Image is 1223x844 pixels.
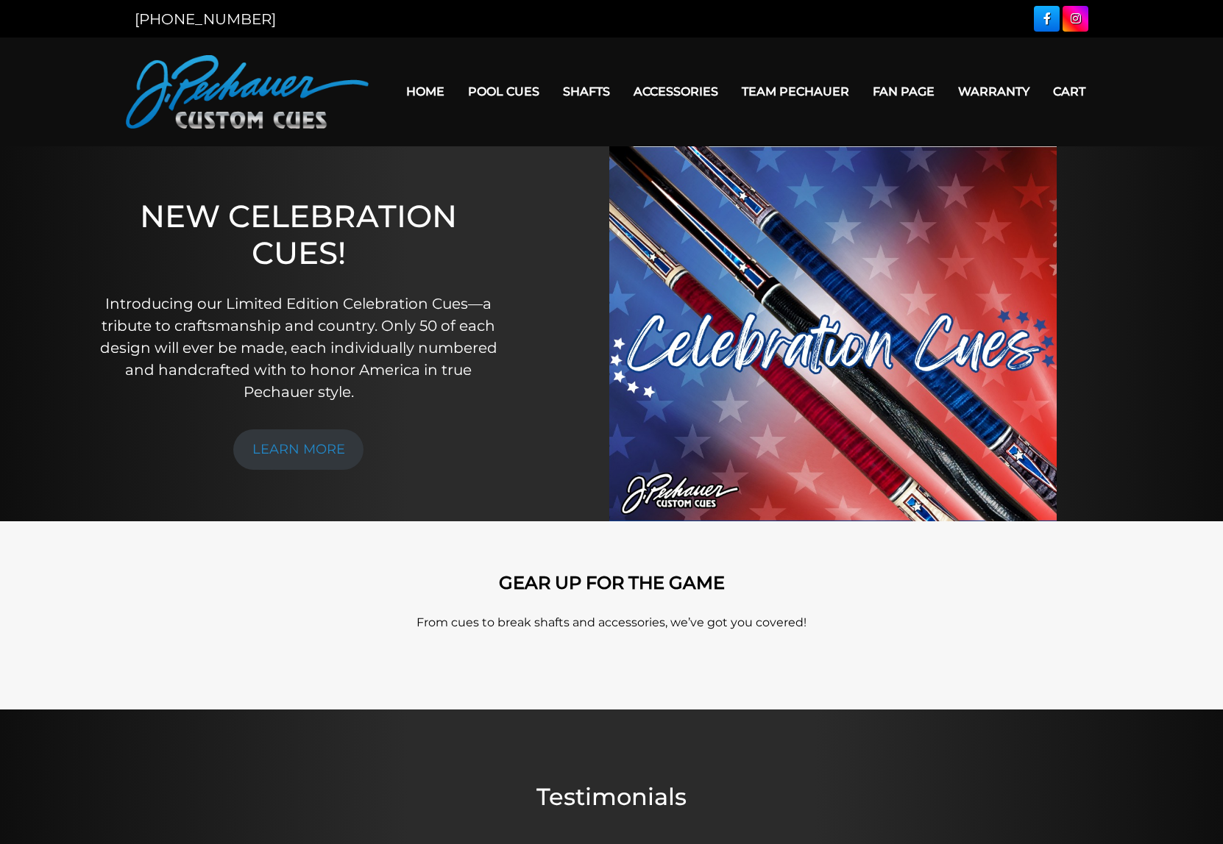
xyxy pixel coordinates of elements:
a: Fan Page [861,73,946,110]
a: Team Pechauer [730,73,861,110]
a: [PHONE_NUMBER] [135,10,276,28]
a: Pool Cues [456,73,551,110]
a: LEARN MORE [233,429,364,470]
a: Shafts [551,73,622,110]
a: Home [394,73,456,110]
strong: GEAR UP FOR THE GAME [499,572,725,593]
a: Warranty [946,73,1041,110]
p: Introducing our Limited Edition Celebration Cues—a tribute to craftsmanship and country. Only 50 ... [99,293,498,403]
a: Accessories [622,73,730,110]
h1: NEW CELEBRATION CUES! [99,198,498,272]
img: Pechauer Custom Cues [126,55,369,129]
a: Cart [1041,73,1097,110]
p: From cues to break shafts and accessories, we’ve got you covered! [192,614,1031,632]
